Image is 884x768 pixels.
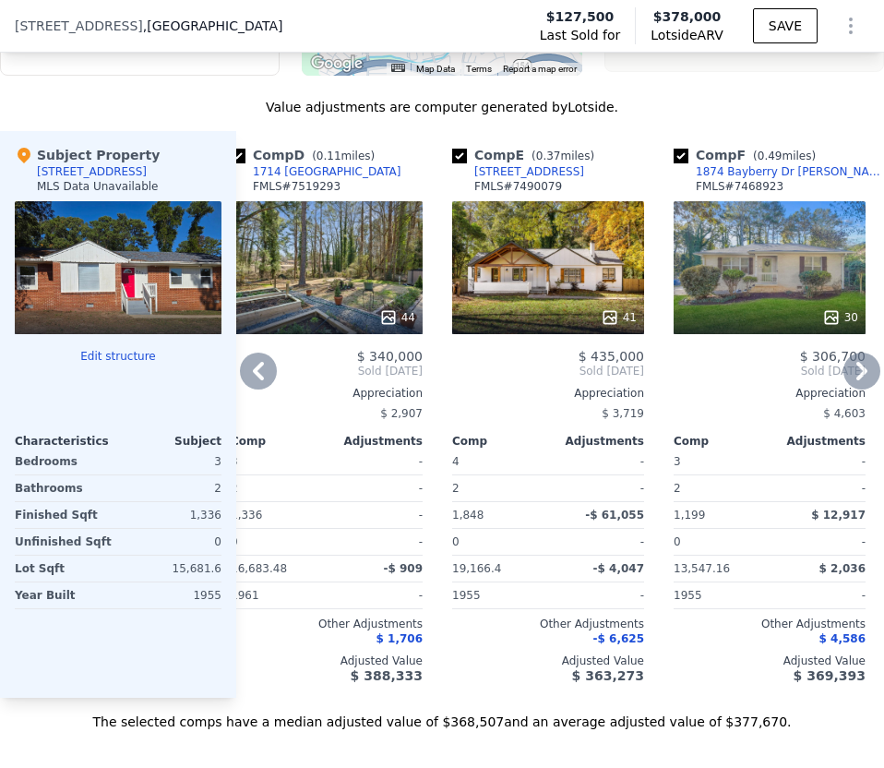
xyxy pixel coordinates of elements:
div: 41 [601,308,637,327]
div: 2 [122,475,221,501]
div: Adjustments [548,434,644,449]
span: 0.49 [758,150,782,162]
span: ( miles) [305,150,382,162]
span: [STREET_ADDRESS] [15,17,143,35]
span: 1,336 [231,509,262,522]
div: FMLS # 7468923 [696,179,783,194]
div: - [773,449,866,474]
div: - [773,529,866,555]
span: 19,166.4 [452,562,501,575]
div: - [552,449,644,474]
span: -$ 4,047 [593,562,644,575]
span: Last Sold for [540,26,621,44]
div: 2 [231,475,323,501]
div: 3 [122,449,221,474]
div: 1961 [231,582,323,608]
div: Unfinished Sqft [15,529,114,555]
div: FMLS # 7490079 [474,179,562,194]
button: Edit structure [15,349,221,364]
div: [STREET_ADDRESS] [474,164,584,179]
div: Other Adjustments [231,617,423,631]
button: Show Options [832,7,869,44]
span: ( miles) [746,150,823,162]
span: $ 2,907 [380,407,423,420]
div: - [330,449,423,474]
button: SAVE [753,8,818,43]
span: ( miles) [524,150,602,162]
div: - [330,529,423,555]
text: Unsel… [824,42,856,54]
span: 1,848 [452,509,484,522]
a: [STREET_ADDRESS] [452,164,584,179]
div: - [773,475,866,501]
span: $ 1,706 [376,632,423,645]
div: Other Adjustments [452,617,644,631]
div: 2 [452,475,544,501]
div: Finished Sqft [15,502,114,528]
div: 15,681.6 [122,556,221,582]
div: 1955 [122,582,221,608]
button: Map Data [416,63,455,76]
a: 1714 [GEOGRAPHIC_DATA] [231,164,401,179]
span: $378,000 [653,9,722,24]
span: $ 3,719 [602,407,644,420]
div: 1714 [GEOGRAPHIC_DATA] [253,164,401,179]
div: Adjusted Value [674,654,866,668]
span: Lotside ARV [651,26,723,44]
span: $ 4,586 [819,632,866,645]
div: Adjusted Value [452,654,644,668]
div: 30 [822,308,858,327]
div: 2 [674,475,766,501]
div: Appreciation [674,386,866,401]
span: $ 435,000 [579,349,644,364]
span: 16,683.48 [231,562,287,575]
div: 1955 [674,582,766,608]
div: Subject [118,434,221,449]
span: Sold [DATE] [452,364,644,378]
div: 0 [122,529,221,555]
div: Bathrooms [15,475,114,501]
div: Subject Property [15,146,160,164]
span: 4 [452,455,460,468]
span: $ 340,000 [357,349,423,364]
a: Terms [466,64,492,74]
div: Bedrooms [15,449,114,474]
div: Comp E [452,146,602,164]
span: -$ 909 [383,562,423,575]
span: 13,547.16 [674,562,730,575]
span: $ 306,700 [800,349,866,364]
div: 1,336 [122,502,221,528]
div: [STREET_ADDRESS] [37,164,147,179]
div: FMLS # 7519293 [253,179,340,194]
div: Comp D [231,146,382,164]
div: - [330,475,423,501]
div: Year Built [15,582,114,608]
div: 1955 [452,582,544,608]
div: - [773,582,866,608]
button: Keyboard shortcuts [391,64,404,72]
div: Adjustments [327,434,423,449]
span: $ 2,036 [819,562,866,575]
div: Comp F [674,146,823,164]
span: Sold [DATE] [231,364,423,378]
img: Google [306,52,367,76]
span: 0.37 [536,150,561,162]
div: - [330,502,423,528]
span: $ 4,603 [823,407,866,420]
div: Appreciation [231,386,423,401]
span: 3 [674,455,681,468]
span: -$ 61,055 [585,509,644,522]
span: 0 [674,535,681,548]
div: Adjustments [770,434,866,449]
text: 30311 [679,42,707,54]
span: , [GEOGRAPHIC_DATA] [143,17,283,35]
span: 0.11 [317,150,341,162]
div: Comp [452,434,548,449]
span: 0 [452,535,460,548]
div: Comp [674,434,770,449]
div: MLS Data Unavailable [37,179,159,194]
span: $ 369,393 [794,668,866,683]
a: Open this area in Google Maps (opens a new window) [306,52,367,76]
span: $127,500 [546,7,615,26]
span: $ 12,917 [811,509,866,522]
